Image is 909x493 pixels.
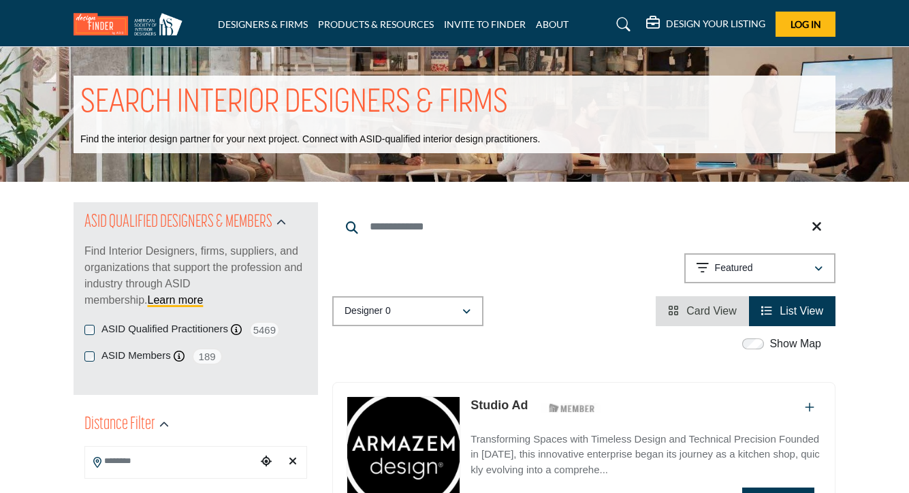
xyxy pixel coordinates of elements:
[471,398,528,412] a: Studio Ad
[80,133,540,146] p: Find the interior design partner for your next project. Connect with ASID-qualified interior desi...
[218,18,308,30] a: DESIGNERS & FIRMS
[84,351,95,362] input: ASID Members checkbox
[666,18,765,30] h5: DESIGN YOUR LISTING
[471,396,528,415] p: Studio Ad
[283,447,303,477] div: Clear search location
[761,305,823,317] a: View List
[101,348,171,364] label: ASID Members
[249,321,280,338] span: 5469
[684,253,835,283] button: Featured
[603,14,639,35] a: Search
[332,210,835,243] input: Search Keyword
[84,210,272,235] h2: ASID QUALIFIED DESIGNERS & MEMBERS
[257,447,276,477] div: Choose your current location
[780,305,823,317] span: List View
[85,448,257,475] input: Search Location
[749,296,835,326] li: List View
[80,82,508,125] h1: SEARCH INTERIOR DESIGNERS & FIRMS
[84,413,155,437] h2: Distance Filter
[147,294,203,306] a: Learn more
[345,304,391,318] p: Designer 0
[776,12,835,37] button: Log In
[686,305,737,317] span: Card View
[74,13,189,35] img: Site Logo
[656,296,749,326] li: Card View
[471,424,821,478] a: Transforming Spaces with Timeless Design and Technical Precision Founded in [DATE], this innovati...
[192,348,223,365] span: 189
[668,305,737,317] a: View Card
[536,18,569,30] a: ABOUT
[791,18,821,30] span: Log In
[769,336,821,352] label: Show Map
[541,400,603,417] img: ASID Members Badge Icon
[715,261,753,275] p: Featured
[84,325,95,335] input: ASID Qualified Practitioners checkbox
[332,296,483,326] button: Designer 0
[318,18,434,30] a: PRODUCTS & RESOURCES
[471,432,821,478] p: Transforming Spaces with Timeless Design and Technical Precision Founded in [DATE], this innovati...
[101,321,228,337] label: ASID Qualified Practitioners
[646,16,765,33] div: DESIGN YOUR LISTING
[444,18,526,30] a: INVITE TO FINDER
[84,243,307,308] p: Find Interior Designers, firms, suppliers, and organizations that support the profession and indu...
[805,402,814,413] a: Add To List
